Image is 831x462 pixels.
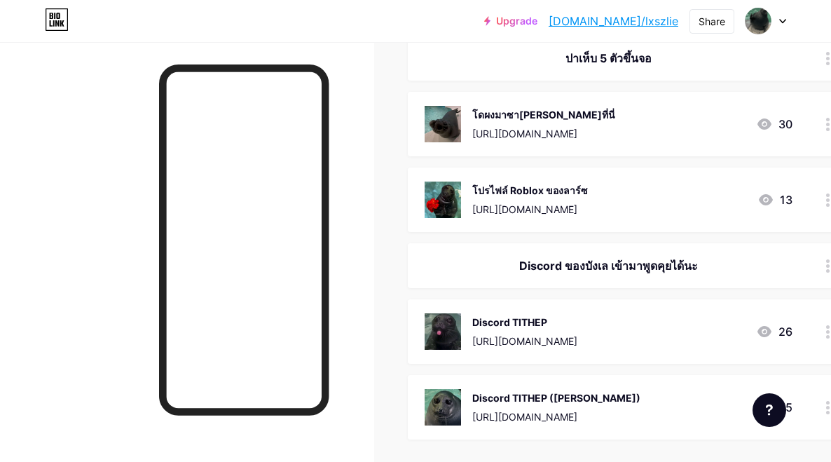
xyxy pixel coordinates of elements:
[549,13,678,29] a: [DOMAIN_NAME]/lxszlie
[756,116,792,133] div: 30
[699,14,725,29] div: Share
[425,389,461,426] img: Discord TITHEP (สำรอง)
[756,323,792,340] div: 26
[472,334,577,348] div: [URL][DOMAIN_NAME]
[472,390,640,405] div: Discord TITHEP ([PERSON_NAME])
[472,183,588,198] div: โปรไฟล์ Roblox ของลาร์ซ
[425,313,461,350] img: Discord TITHEP
[472,202,588,217] div: [URL][DOMAIN_NAME]
[484,15,537,27] a: Upgrade
[425,257,792,274] div: Discord ของบังเล เข้ามาพูดคุยได้นะ
[472,315,577,329] div: Discord TITHEP
[757,191,792,208] div: 13
[425,50,792,67] div: ปาเห็บ 5 ตัวขึ้นจอ
[425,182,461,218] img: โปรไฟล์ Roblox ของลาร์ซ
[472,126,615,141] div: [URL][DOMAIN_NAME]
[425,106,461,142] img: โดผงมาซาล่าได้ที่นี่
[472,107,615,122] div: โดผงมาซา[PERSON_NAME]ที่นี่
[472,409,640,424] div: [URL][DOMAIN_NAME]
[745,8,771,34] img: lxszlie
